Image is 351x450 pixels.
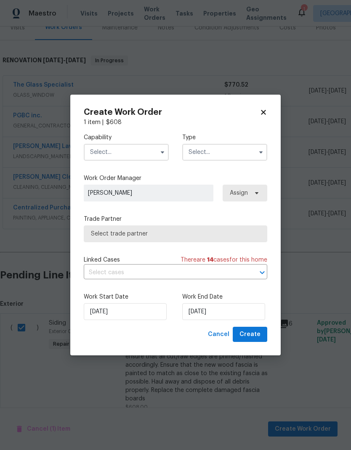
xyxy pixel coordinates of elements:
[230,189,248,197] span: Assign
[157,147,168,157] button: Show options
[239,329,261,340] span: Create
[256,147,266,157] button: Show options
[84,215,267,223] label: Trade Partner
[84,266,244,279] input: Select cases
[205,327,233,342] button: Cancel
[208,329,229,340] span: Cancel
[84,133,169,142] label: Capability
[207,257,213,263] span: 14
[106,119,122,125] span: $ 608
[181,256,267,264] span: There are case s for this home
[84,108,260,116] h2: Create Work Order
[84,118,267,127] div: 1 item |
[84,174,267,183] label: Work Order Manager
[233,327,267,342] button: Create
[88,189,209,197] span: [PERSON_NAME]
[182,133,267,142] label: Type
[256,267,268,278] button: Open
[182,293,267,301] label: Work End Date
[84,256,120,264] span: Linked Cases
[182,144,267,161] input: Select...
[84,303,167,320] input: M/D/YYYY
[182,303,265,320] input: M/D/YYYY
[91,230,260,238] span: Select trade partner
[84,144,169,161] input: Select...
[84,293,169,301] label: Work Start Date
